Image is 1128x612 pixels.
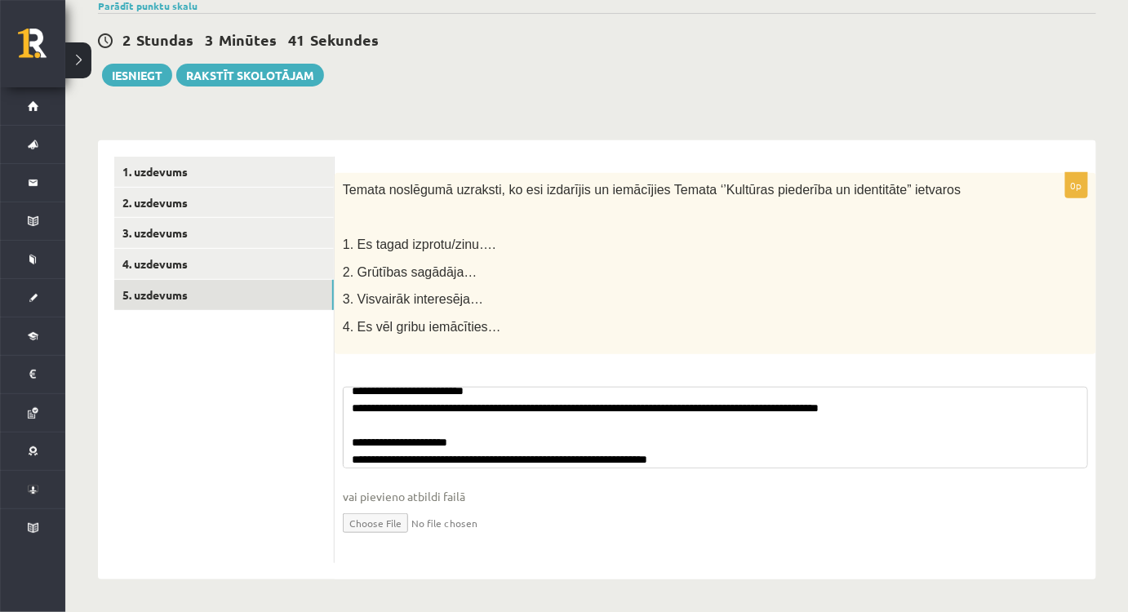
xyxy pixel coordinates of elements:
span: 2 [122,30,131,49]
a: 4. uzdevums [114,249,334,279]
span: 3 [205,30,213,49]
a: 3. uzdevums [114,218,334,248]
span: Sekundes [310,30,379,49]
a: 2. uzdevums [114,188,334,218]
span: Minūtes [219,30,277,49]
a: Rīgas 1. Tālmācības vidusskola [18,29,65,69]
p: 0p [1065,172,1088,198]
a: 1. uzdevums [114,157,334,187]
span: Temata noslēgumā uzraksti, ko esi izdarījis un iemācījies Temata ‘’Kultūras piederība un identitā... [343,183,961,197]
a: Rakstīt skolotājam [176,64,324,86]
span: 3. Visvairāk interesēja… [343,292,483,306]
a: 5. uzdevums [114,280,334,310]
span: Stundas [136,30,193,49]
button: Iesniegt [102,64,172,86]
span: 1. Es tagad izprotu/zinu…. [343,237,496,251]
span: 41 [288,30,304,49]
span: vai pievieno atbildi failā [343,488,1088,505]
span: 4. Es vēl gribu iemācīties… [343,320,501,334]
span: 2. Grūtības sagādāja… [343,265,477,279]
